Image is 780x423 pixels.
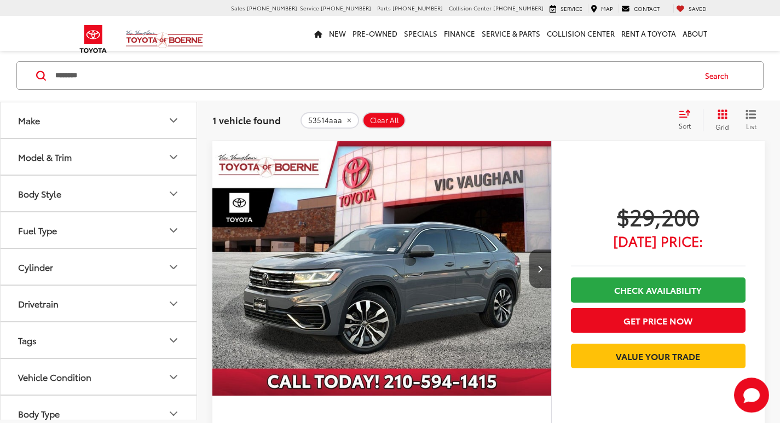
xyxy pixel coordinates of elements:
[734,378,769,413] button: Toggle Chat Window
[167,150,180,164] div: Model & Trim
[1,249,198,285] button: CylinderCylinder
[1,102,198,138] button: MakeMake
[308,116,342,125] span: 53514aaa
[231,4,245,12] span: Sales
[18,262,53,272] div: Cylinder
[212,141,552,396] a: 2023 Volkswagen Atlas Cross Sport 3.6L V6 SEL Premium R-Line2023 Volkswagen Atlas Cross Sport 3.6...
[326,16,349,51] a: New
[370,116,399,125] span: Clear All
[167,260,180,274] div: Cylinder
[449,4,492,12] span: Collision Center
[571,308,746,333] button: Get Price Now
[301,112,359,129] button: remove 53514aaa
[703,109,737,131] button: Grid View
[1,212,198,248] button: Fuel TypeFuel Type
[167,297,180,310] div: Drivetrain
[734,378,769,413] svg: Start Chat
[571,277,746,302] a: Check Availability
[18,335,37,345] div: Tags
[362,112,406,129] button: Clear All
[619,4,662,13] a: Contact
[349,16,401,51] a: Pre-Owned
[167,114,180,127] div: Make
[167,224,180,237] div: Fuel Type
[601,4,613,13] span: Map
[1,286,198,321] button: DrivetrainDrivetrain
[167,370,180,384] div: Vehicle Condition
[18,115,40,125] div: Make
[561,4,582,13] span: Service
[18,298,59,309] div: Drivetrain
[441,16,478,51] a: Finance
[18,372,91,382] div: Vehicle Condition
[73,21,114,57] img: Toyota
[1,139,198,175] button: Model & TrimModel & Trim
[715,122,729,131] span: Grid
[673,4,709,13] a: My Saved Vehicles
[478,16,544,51] a: Service & Parts: Opens in a new tab
[167,407,180,420] div: Body Type
[167,187,180,200] div: Body Style
[167,334,180,347] div: Tags
[571,344,746,368] a: Value Your Trade
[695,62,744,90] button: Search
[679,16,710,51] a: About
[54,63,695,89] input: Search by Make, Model, or Keyword
[401,16,441,51] a: Specials
[377,4,391,12] span: Parts
[212,141,552,396] div: 2023 Volkswagen Atlas Cross Sport 3.6L V6 SEL Premium R-Line 0
[679,121,691,131] span: Sort
[18,152,72,162] div: Model & Trim
[125,30,204,49] img: Vic Vaughan Toyota of Boerne
[311,16,326,51] a: Home
[247,4,297,12] span: [PHONE_NUMBER]
[746,121,756,131] span: List
[212,113,281,126] span: 1 vehicle found
[529,250,551,288] button: Next image
[300,4,319,12] span: Service
[18,225,57,235] div: Fuel Type
[571,202,746,230] span: $29,200
[571,235,746,246] span: [DATE] Price:
[18,408,60,419] div: Body Type
[1,322,198,358] button: TagsTags
[689,4,707,13] span: Saved
[618,16,679,51] a: Rent a Toyota
[737,109,765,131] button: List View
[544,16,618,51] a: Collision Center
[673,109,703,131] button: Select sort value
[212,141,552,396] img: 2023 Volkswagen Atlas Cross Sport 3.6L V6 SEL Premium R-Line
[1,176,198,211] button: Body StyleBody Style
[18,188,61,199] div: Body Style
[392,4,443,12] span: [PHONE_NUMBER]
[634,4,660,13] span: Contact
[547,4,585,13] a: Service
[493,4,544,12] span: [PHONE_NUMBER]
[588,4,616,13] a: Map
[1,359,198,395] button: Vehicle ConditionVehicle Condition
[321,4,371,12] span: [PHONE_NUMBER]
